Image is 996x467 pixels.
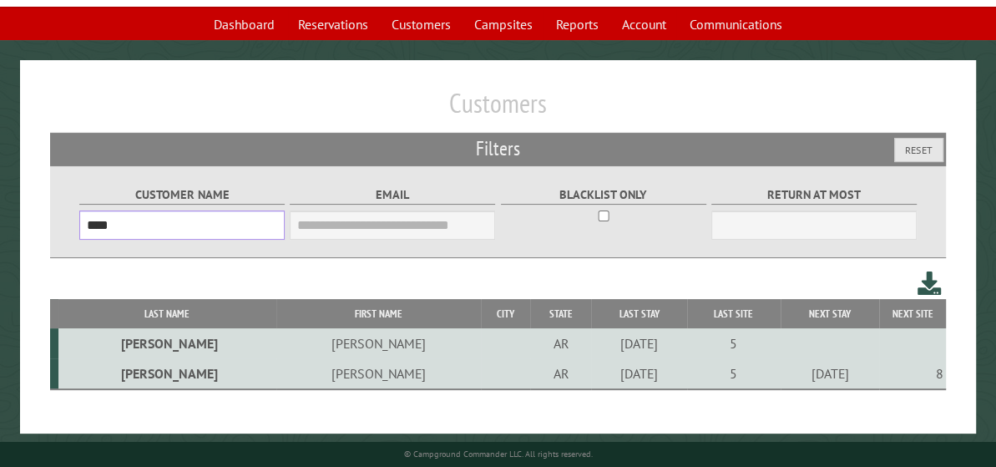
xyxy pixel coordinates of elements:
a: Account [612,8,676,40]
th: Next Stay [781,299,879,328]
a: Customers [382,8,461,40]
th: Next Site [879,299,946,328]
td: AR [530,358,591,389]
th: First Name [276,299,481,328]
td: 8 [879,358,946,389]
td: [PERSON_NAME] [276,358,481,389]
div: [DATE] [783,365,877,382]
h1: Customers [50,87,947,133]
label: Blacklist only [501,185,706,205]
a: Reports [546,8,609,40]
button: Reset [894,138,943,162]
td: 5 [687,328,781,358]
div: [DATE] [594,365,684,382]
td: AR [530,328,591,358]
label: Return at most [711,185,917,205]
td: 5 [687,358,781,389]
a: Campsites [464,8,543,40]
a: Reservations [288,8,378,40]
td: [PERSON_NAME] [276,328,481,358]
th: City [481,299,530,328]
th: Last Site [687,299,781,328]
th: Last Stay [591,299,686,328]
div: [DATE] [594,335,684,352]
a: Communications [680,8,792,40]
th: State [530,299,591,328]
td: [PERSON_NAME] [58,328,276,358]
th: Last Name [58,299,276,328]
h2: Filters [50,133,947,165]
label: Customer Name [79,185,285,205]
label: Email [290,185,495,205]
a: Dashboard [204,8,285,40]
small: © Campground Commander LLC. All rights reserved. [403,449,592,459]
a: Download this customer list (.csv) [918,268,942,299]
td: [PERSON_NAME] [58,358,276,389]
